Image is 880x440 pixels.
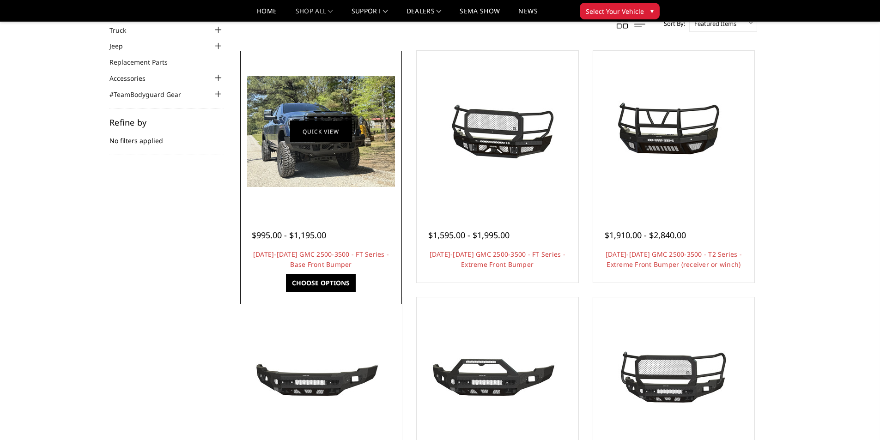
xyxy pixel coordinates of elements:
[659,17,685,30] label: Sort By:
[109,118,224,155] div: No filters applied
[109,41,134,51] a: Jeep
[606,250,742,269] a: [DATE]-[DATE] GMC 2500-3500 - T2 Series - Extreme Front Bumper (receiver or winch)
[352,8,388,21] a: Support
[296,8,333,21] a: shop all
[586,6,644,16] span: Select Your Vehicle
[595,53,753,210] a: 2024-2025 GMC 2500-3500 - T2 Series - Extreme Front Bumper (receiver or winch) 2024-2025 GMC 2500...
[252,229,326,241] span: $995.00 - $1,195.00
[650,6,654,16] span: ▾
[605,229,686,241] span: $1,910.00 - $2,840.00
[109,57,179,67] a: Replacement Parts
[109,118,224,127] h5: Refine by
[109,73,157,83] a: Accessories
[518,8,537,21] a: News
[834,396,880,440] iframe: Chat Widget
[430,250,565,269] a: [DATE]-[DATE] GMC 2500-3500 - FT Series - Extreme Front Bumper
[286,274,356,292] a: Choose Options
[243,53,400,210] a: 2024-2025 GMC 2500-3500 - FT Series - Base Front Bumper 2024-2025 GMC 2500-3500 - FT Series - Bas...
[428,229,510,241] span: $1,595.00 - $1,995.00
[253,250,389,269] a: [DATE]-[DATE] GMC 2500-3500 - FT Series - Base Front Bumper
[419,53,576,210] a: 2024-2025 GMC 2500-3500 - FT Series - Extreme Front Bumper 2024-2025 GMC 2500-3500 - FT Series - ...
[109,90,193,99] a: #TeamBodyguard Gear
[580,3,660,19] button: Select Your Vehicle
[247,76,395,187] img: 2024-2025 GMC 2500-3500 - FT Series - Base Front Bumper
[257,8,277,21] a: Home
[290,121,352,142] a: Quick view
[109,25,138,35] a: Truck
[460,8,500,21] a: SEMA Show
[407,8,442,21] a: Dealers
